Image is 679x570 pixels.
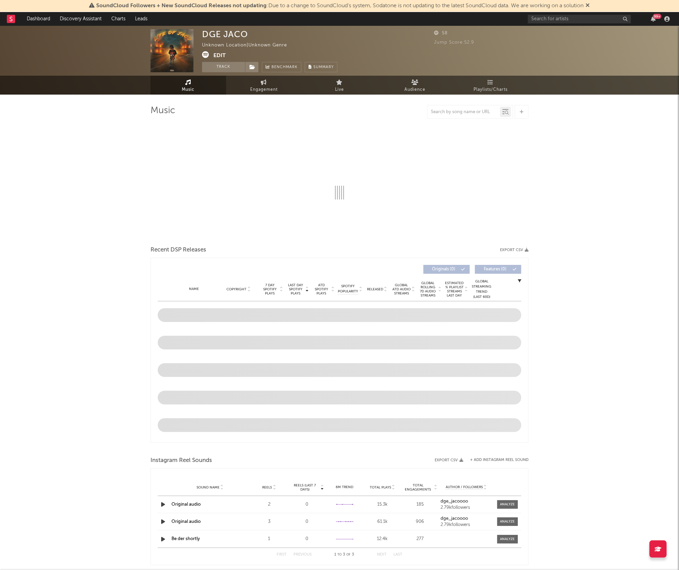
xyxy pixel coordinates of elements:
strong: dge_jacoooo [441,516,468,521]
div: 1 3 3 [325,551,363,559]
button: Edit [213,51,226,60]
a: Benchmark [262,62,301,72]
div: Unknown Location | Unknown Genre [202,41,295,50]
span: : Due to a change to SoundCloud's system, Sodatone is not updating to the latest SoundCloud data.... [97,3,584,9]
span: Dismiss [586,3,590,9]
div: 0 [290,501,324,508]
input: Search by song name or URL [427,109,500,115]
div: 99 + [653,14,661,19]
div: 12.4k [365,536,400,542]
span: Originals ( 0 ) [428,267,459,271]
div: 0 [290,518,324,525]
a: Live [302,76,377,95]
div: 2 [252,501,286,508]
span: Global Rolling 7D Audio Streams [419,281,437,298]
span: Global ATD Audio Streams [392,283,411,295]
div: 277 [403,536,437,542]
span: Total Engagements [403,483,433,492]
a: Original audio [171,519,201,524]
span: Total Plays [370,485,391,490]
span: Reels [262,485,272,490]
button: + Add Instagram Reel Sound [470,458,528,462]
span: Audience [405,86,426,94]
button: First [277,553,287,557]
input: Search for artists [528,15,631,23]
a: Playlists/Charts [453,76,528,95]
div: + Add Instagram Reel Sound [463,458,528,462]
span: Author / Followers [446,485,483,490]
strong: dge_jacoooo [441,499,468,504]
span: Benchmark [271,63,298,72]
span: Last Day Spotify Plays [287,283,305,295]
button: Export CSV [500,248,528,252]
span: Reels (last 7 days) [290,483,320,492]
span: Recent DSP Releases [151,246,206,254]
span: 58 [434,31,448,35]
span: Copyright [226,287,246,291]
span: ATD Spotify Plays [312,283,331,295]
span: 7 Day Spotify Plays [261,283,279,295]
span: SoundCloud Followers + New SoundCloud Releases not updating [97,3,267,9]
button: Last [393,553,402,557]
button: 99+ [651,16,656,22]
div: Global Streaming Trend (Last 60D) [471,279,492,300]
span: Spotify Popularity [338,284,358,294]
div: 1 [252,536,286,542]
button: Originals(0) [423,265,470,274]
div: 2.79k followers [441,505,492,510]
a: Dashboard [22,12,55,26]
span: Sound Name [197,485,220,490]
a: Be der shortly [171,537,200,541]
span: Summary [313,65,334,69]
button: Export CSV [435,458,463,462]
div: Name [171,287,216,292]
span: Estimated % Playlist Streams Last Day [445,281,464,298]
div: 3 [252,518,286,525]
span: of [347,553,351,556]
div: 0 [290,536,324,542]
span: to [338,553,342,556]
a: Engagement [226,76,302,95]
div: 6M Trend [327,485,362,490]
button: Summary [305,62,337,72]
a: Discovery Assistant [55,12,107,26]
div: 2.79k followers [441,523,492,527]
span: Engagement [250,86,278,94]
a: Charts [107,12,130,26]
span: Playlists/Charts [474,86,508,94]
span: Instagram Reel Sounds [151,456,212,465]
div: 906 [403,518,437,525]
span: Features ( 0 ) [479,267,511,271]
a: Original audio [171,502,201,507]
a: Audience [377,76,453,95]
div: 61.1k [365,518,400,525]
span: Released [367,287,383,291]
button: Track [202,62,245,72]
a: Music [151,76,226,95]
button: Features(0) [475,265,521,274]
span: Jump Score: 52.9 [434,40,474,45]
a: dge_jacoooo [441,516,492,521]
div: 15.3k [365,501,400,508]
button: Next [377,553,387,557]
div: 185 [403,501,437,508]
div: DGE JACO [202,29,248,39]
span: Music [182,86,195,94]
a: Leads [130,12,152,26]
button: Previous [293,553,312,557]
span: Live [335,86,344,94]
a: dge_jacoooo [441,499,492,504]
